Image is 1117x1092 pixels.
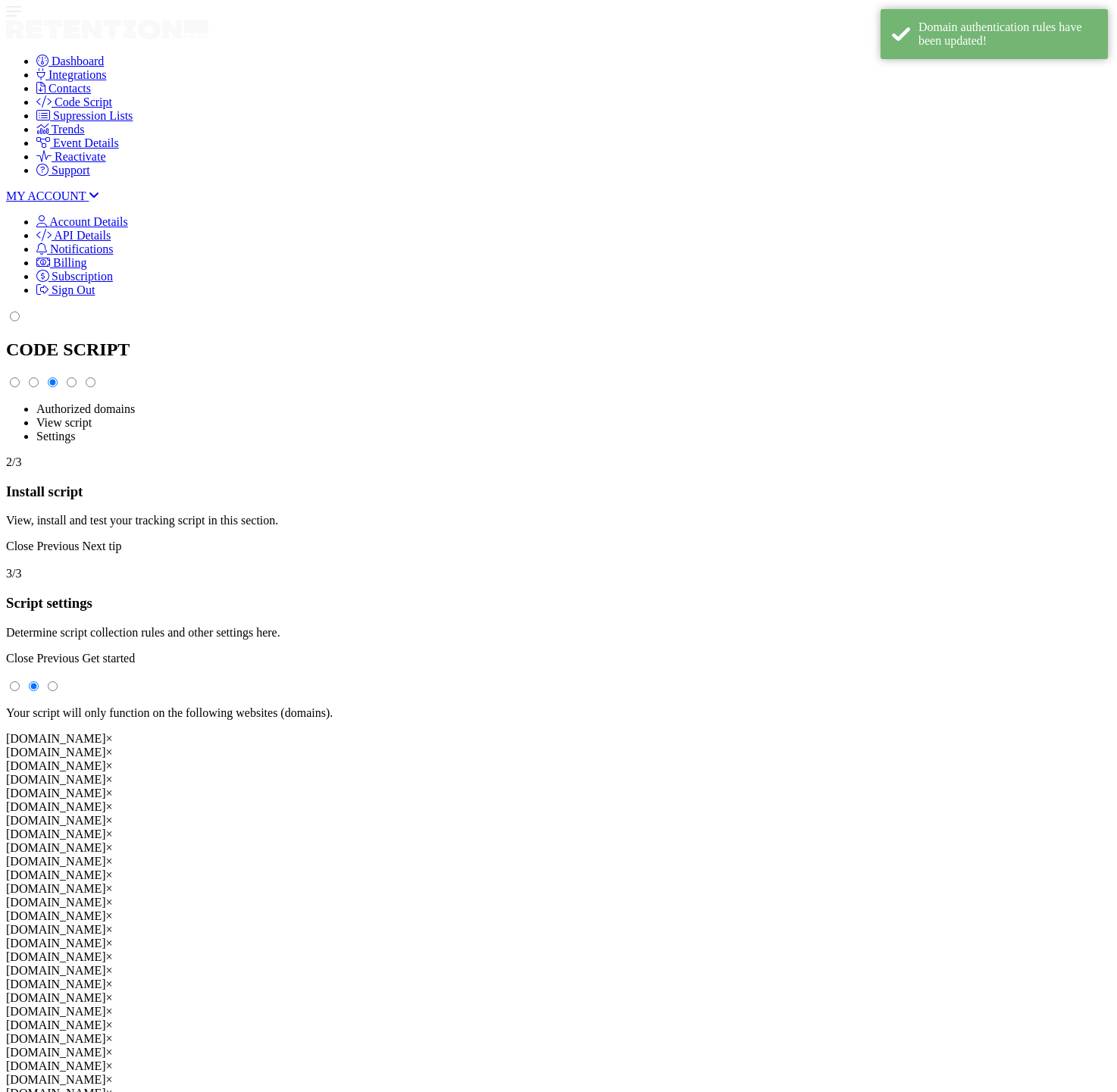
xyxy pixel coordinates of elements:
[918,20,1097,48] div: Domain authentication rules have been updated!
[6,20,208,39] img: Retention.com
[36,68,106,81] a: Integrations
[36,242,114,255] a: Notifications
[6,652,33,665] label: Close
[6,595,1111,612] h3: Script settings
[36,109,133,122] a: Supression Lists
[6,514,1111,527] p: View, install and test your tracking script in this section.
[106,828,113,840] a: ×
[52,55,104,67] span: Dashboard
[6,773,1111,787] div: [DOMAIN_NAME]
[6,950,1111,964] div: [DOMAIN_NAME]
[106,732,113,745] a: ×
[6,732,1111,746] div: [DOMAIN_NAME]
[6,540,33,552] label: Close
[6,841,1111,855] div: [DOMAIN_NAME]
[6,483,1111,500] h3: Install script
[106,759,113,772] a: ×
[106,896,113,909] a: ×
[55,150,106,163] span: Reactivate
[6,567,1111,580] div: 3/3
[106,1073,113,1086] a: ×
[36,82,91,95] a: Contacts
[53,256,86,269] span: Billing
[6,189,99,202] a: MY ACCOUNT
[36,150,106,163] a: Reactivate
[106,800,113,813] a: ×
[36,95,112,108] a: Code Script
[106,937,113,950] a: ×
[36,540,79,552] label: Previous
[6,455,1111,469] div: 2/3
[6,923,1111,937] div: [DOMAIN_NAME]
[106,841,113,854] a: ×
[106,1059,113,1072] a: ×
[6,339,1111,360] h2: CODE SCRIPT
[106,746,113,759] a: ×
[6,964,1111,978] div: [DOMAIN_NAME]
[6,937,1111,950] div: [DOMAIN_NAME]
[54,229,111,242] span: API Details
[6,896,1111,909] div: [DOMAIN_NAME]
[52,164,90,177] span: Support
[36,136,119,149] a: Event Details
[48,82,91,95] span: Contacts
[48,68,106,81] span: Integrations
[36,229,111,242] a: API Details
[6,706,1111,720] p: Your script will only function on the following websites (domains).
[6,787,1111,800] div: [DOMAIN_NAME]
[6,814,1111,828] div: [DOMAIN_NAME]
[6,909,1111,923] div: [DOMAIN_NAME]
[106,909,113,922] a: ×
[50,242,114,255] span: Notifications
[106,882,113,895] a: ×
[106,868,113,881] a: ×
[106,773,113,786] a: ×
[49,215,128,228] span: Account Details
[106,1046,113,1059] a: ×
[106,1018,113,1031] a: ×
[106,814,113,827] a: ×
[36,416,92,429] label: View script
[6,1059,1111,1073] div: [DOMAIN_NAME]
[106,1032,113,1045] a: ×
[6,189,86,202] span: MY ACCOUNT
[6,626,1111,640] p: Determine script collection rules and other settings here.
[106,855,113,868] a: ×
[106,1005,113,1018] a: ×
[36,215,128,228] a: Account Details
[36,283,95,296] a: Sign Out
[6,882,1111,896] div: [DOMAIN_NAME]
[6,855,1111,868] div: [DOMAIN_NAME]
[52,283,95,296] span: Sign Out
[52,123,85,136] span: Trends
[6,991,1111,1005] div: [DOMAIN_NAME]
[53,136,119,149] span: Event Details
[6,828,1111,841] div: [DOMAIN_NAME]
[106,964,113,977] a: ×
[36,256,86,269] a: Billing
[6,1046,1111,1059] div: [DOMAIN_NAME]
[82,540,121,552] label: Next tip
[106,787,113,799] a: ×
[6,746,1111,759] div: [DOMAIN_NAME]
[6,1018,1111,1032] div: [DOMAIN_NAME]
[55,95,112,108] span: Code Script
[6,800,1111,814] div: [DOMAIN_NAME]
[36,55,104,67] a: Dashboard
[6,1005,1111,1018] div: [DOMAIN_NAME]
[82,652,135,665] label: Get started
[106,923,113,936] a: ×
[53,109,133,122] span: Supression Lists
[36,123,85,136] a: Trends
[6,1073,1111,1087] div: [DOMAIN_NAME]
[6,1032,1111,1046] div: [DOMAIN_NAME]
[6,759,1111,773] div: [DOMAIN_NAME]
[52,270,113,283] span: Subscription
[36,430,76,443] label: Settings
[6,978,1111,991] div: [DOMAIN_NAME]
[36,270,113,283] a: Subscription
[106,950,113,963] a: ×
[106,978,113,990] a: ×
[6,868,1111,882] div: [DOMAIN_NAME]
[36,652,79,665] label: Previous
